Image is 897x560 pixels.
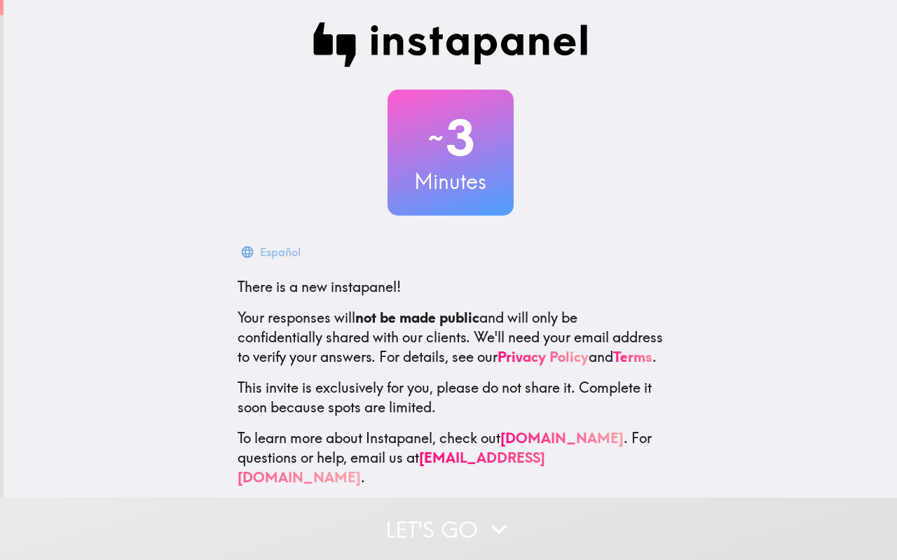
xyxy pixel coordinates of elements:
[388,109,514,167] h2: 3
[500,429,624,447] a: [DOMAIN_NAME]
[313,22,588,67] img: Instapanel
[260,242,301,262] div: Español
[355,309,479,326] b: not be made public
[426,117,446,159] span: ~
[388,167,514,196] h3: Minutes
[498,348,589,365] a: Privacy Policy
[613,348,652,365] a: Terms
[238,449,545,486] a: [EMAIL_ADDRESS][DOMAIN_NAME]
[238,378,664,417] p: This invite is exclusively for you, please do not share it. Complete it soon because spots are li...
[238,428,664,487] p: To learn more about Instapanel, check out . For questions or help, email us at .
[238,278,401,295] span: There is a new instapanel!
[238,238,306,266] button: Español
[238,308,664,367] p: Your responses will and will only be confidentially shared with our clients. We'll need your emai...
